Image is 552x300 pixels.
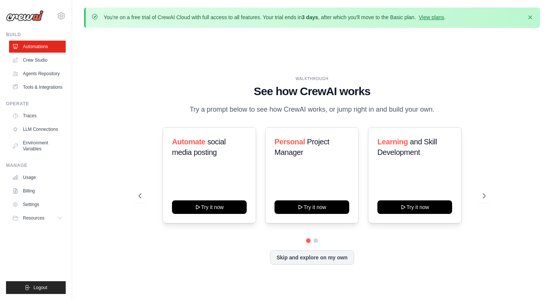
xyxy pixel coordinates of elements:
strong: 3 days [302,14,318,20]
button: Try it now [274,200,349,214]
a: Billing [9,185,66,197]
span: Learning [377,138,408,146]
div: Build [6,32,66,38]
p: Try a prompt below to see how CrewAI works, or jump right in and build your own. [186,104,438,115]
p: You're on a free trial of CrewAI Cloud with full access to all features. Your trial ends in , aft... [104,14,446,21]
a: Automations [9,41,66,53]
a: Traces [9,110,66,122]
button: Try it now [172,200,247,214]
span: Automate [172,138,205,146]
a: Settings [9,198,66,211]
img: Logo [6,10,44,21]
button: Logout [6,281,66,294]
a: Usage [9,171,66,183]
button: Resources [9,212,66,224]
div: Operate [6,101,66,107]
a: Environment Variables [9,137,66,155]
a: Crew Studio [9,54,66,66]
span: Resources [23,215,44,221]
button: Skip and explore on my own [270,250,354,265]
span: Personal [274,138,305,146]
button: Try it now [377,200,452,214]
span: Logout [33,285,47,291]
h1: See how CrewAI works [139,85,485,98]
div: Manage [6,162,66,168]
a: Tools & Integrations [9,81,66,93]
div: WALKTHROUGH [139,76,485,82]
a: LLM Connections [9,123,66,135]
span: and Skill Development [377,138,437,156]
a: View plans [419,14,444,20]
iframe: Chat Widget [514,264,552,300]
a: Agents Repository [9,68,66,80]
